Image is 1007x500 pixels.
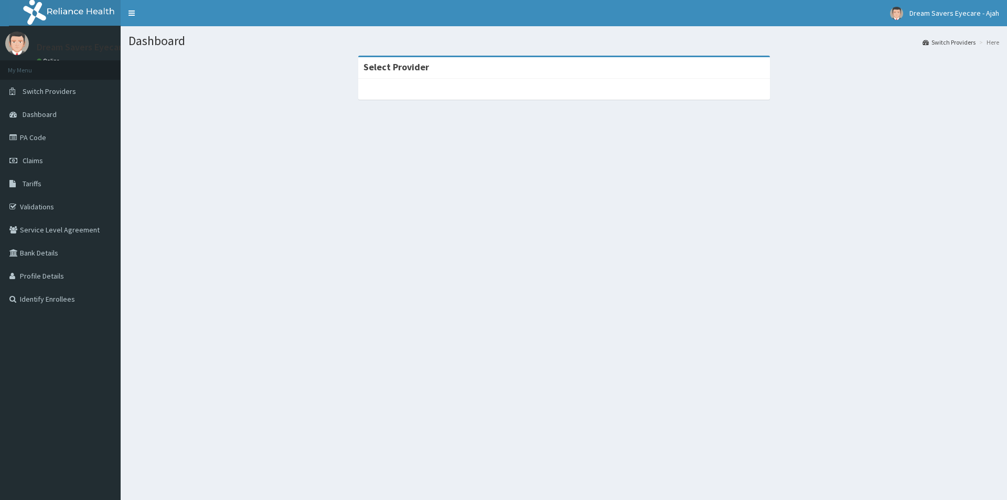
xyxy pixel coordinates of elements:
[23,156,43,165] span: Claims
[909,8,999,18] span: Dream Savers Eyecare - Ajah
[37,57,62,65] a: Online
[37,42,152,52] p: Dream Savers Eyecare - Ajah
[923,38,976,47] a: Switch Providers
[128,34,999,48] h1: Dashboard
[23,179,41,188] span: Tariffs
[23,87,76,96] span: Switch Providers
[890,7,903,20] img: User Image
[5,31,29,55] img: User Image
[363,61,429,73] strong: Select Provider
[977,38,999,47] li: Here
[23,110,57,119] span: Dashboard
